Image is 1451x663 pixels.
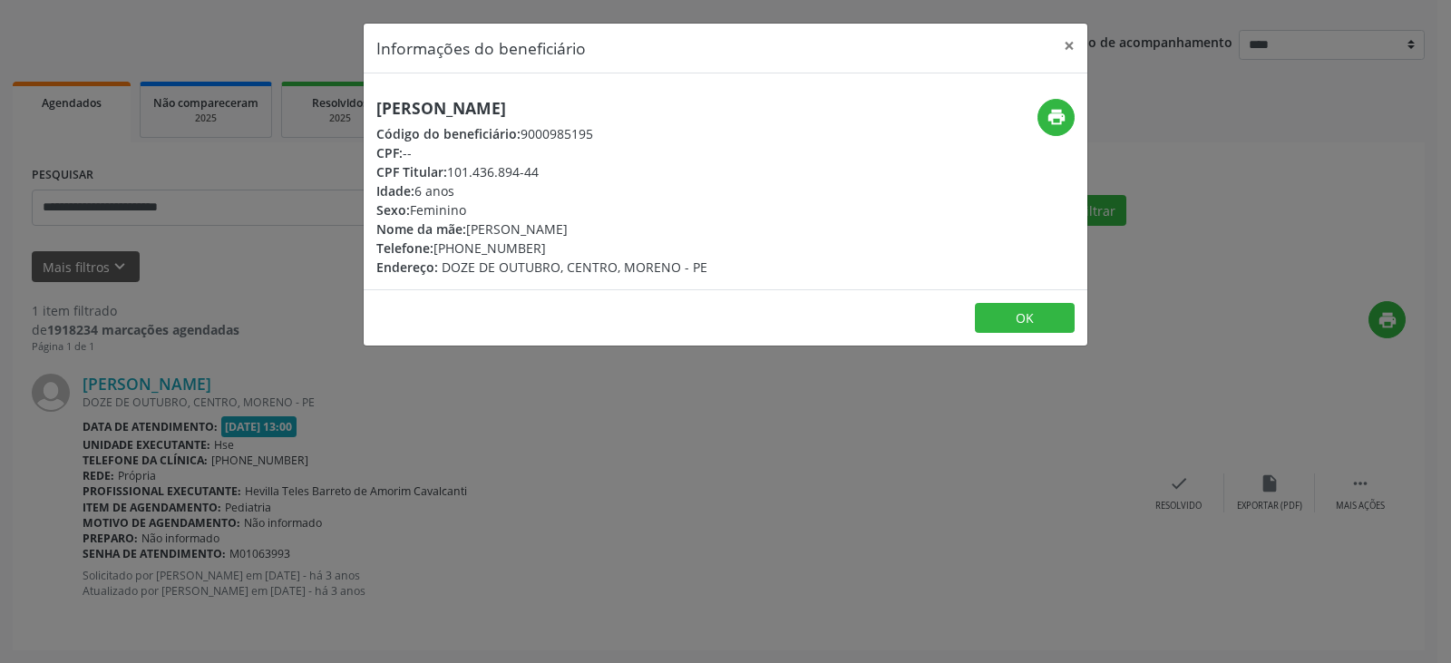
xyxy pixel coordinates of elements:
[376,99,707,118] h5: [PERSON_NAME]
[376,162,707,181] div: 101.436.894-44
[376,124,707,143] div: 9000985195
[376,201,410,219] span: Sexo:
[376,36,586,60] h5: Informações do beneficiário
[376,163,447,180] span: CPF Titular:
[376,125,521,142] span: Código do beneficiário:
[376,181,707,200] div: 6 anos
[376,239,433,257] span: Telefone:
[975,303,1075,334] button: OK
[376,182,414,200] span: Idade:
[376,200,707,219] div: Feminino
[1037,99,1075,136] button: print
[442,258,707,276] span: DOZE DE OUTUBRO, CENTRO, MORENO - PE
[1051,24,1087,68] button: Close
[376,219,707,239] div: [PERSON_NAME]
[376,220,466,238] span: Nome da mãe:
[376,258,438,276] span: Endereço:
[376,239,707,258] div: [PHONE_NUMBER]
[1047,107,1066,127] i: print
[376,143,707,162] div: --
[376,144,403,161] span: CPF:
